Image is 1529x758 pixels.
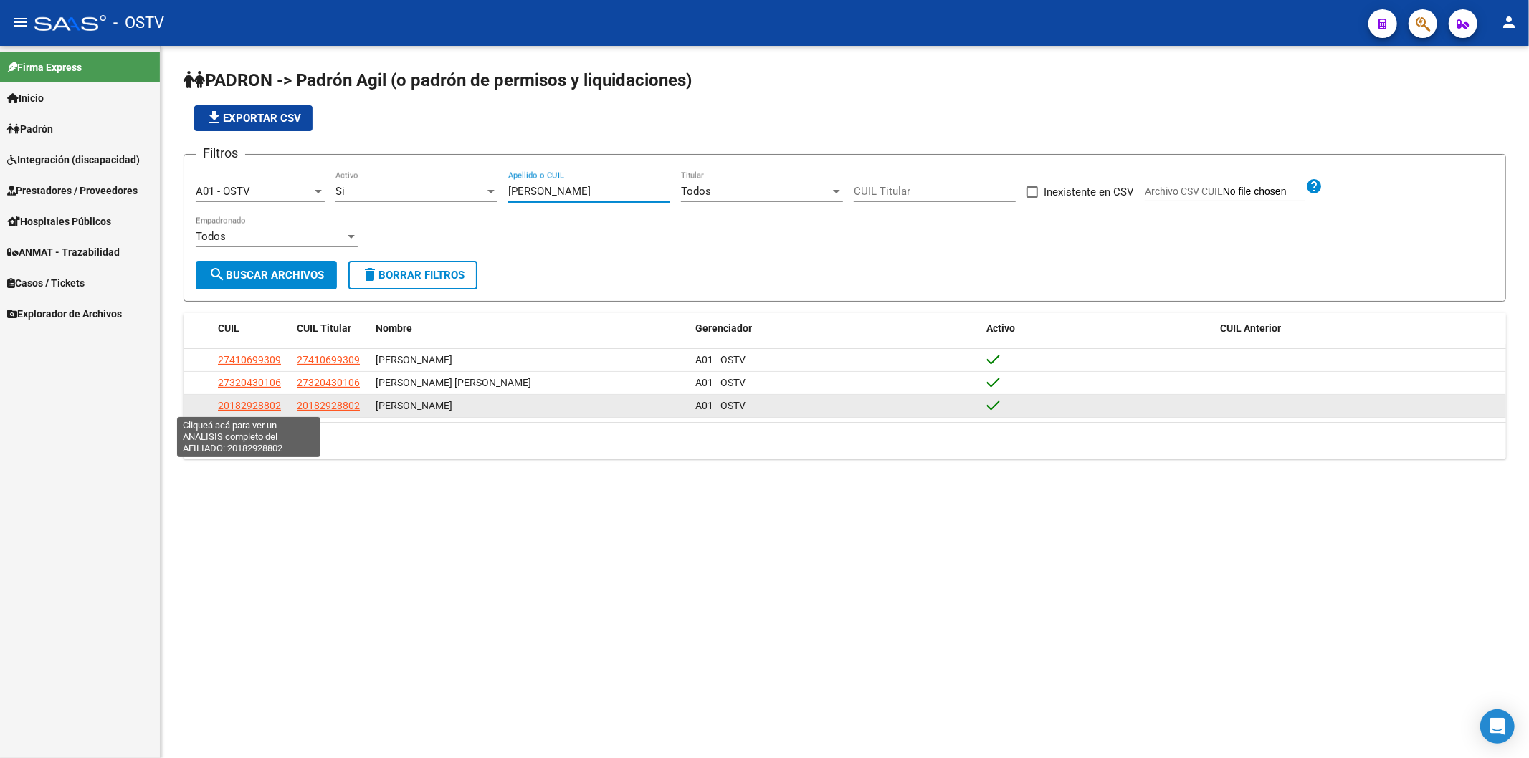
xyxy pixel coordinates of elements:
span: ANMAT - Trazabilidad [7,244,120,260]
span: 20182928802 [297,400,360,411]
button: Buscar Archivos [196,261,337,289]
span: [PERSON_NAME] [376,400,452,411]
span: - OSTV [113,7,164,39]
datatable-header-cell: CUIL Anterior [1215,313,1506,344]
span: Todos [681,185,711,198]
span: 20182928802 [218,400,281,411]
span: Exportar CSV [206,112,301,125]
span: A01 - OSTV [695,354,746,365]
span: CUIL [218,322,239,334]
span: 27320430106 [297,377,360,388]
span: Firma Express [7,59,82,75]
datatable-header-cell: Activo [981,313,1215,344]
span: [PERSON_NAME] [PERSON_NAME] [376,377,531,388]
span: Casos / Tickets [7,275,85,291]
span: Gerenciador [695,322,752,334]
mat-icon: menu [11,14,29,31]
datatable-header-cell: CUIL [212,313,291,344]
span: [PERSON_NAME] [376,354,452,365]
span: Activo [987,322,1016,334]
span: CUIL Anterior [1221,322,1282,334]
span: Buscar Archivos [209,269,324,282]
span: Todos [196,230,226,243]
span: Padrón [7,121,53,137]
span: 27320430106 [218,377,281,388]
datatable-header-cell: Nombre [370,313,690,344]
div: Open Intercom Messenger [1480,709,1515,744]
span: Explorador de Archivos [7,306,122,322]
span: A01 - OSTV [695,400,746,411]
span: Archivo CSV CUIL [1145,186,1223,197]
span: Integración (discapacidad) [7,152,140,168]
input: Archivo CSV CUIL [1223,186,1305,198]
div: 3 total [184,423,1506,459]
span: Prestadores / Proveedores [7,183,138,198]
datatable-header-cell: CUIL Titular [291,313,370,344]
span: 27410699309 [297,354,360,365]
button: Exportar CSV [194,105,313,131]
mat-icon: person [1500,14,1518,31]
span: CUIL Titular [297,322,351,334]
span: PADRON -> Padrón Agil (o padrón de permisos y liquidaciones) [184,70,692,90]
span: Borrar Filtros [361,269,465,282]
button: Borrar Filtros [348,261,477,289]
span: Inexistente en CSV [1044,183,1134,201]
datatable-header-cell: Gerenciador [690,313,981,344]
span: Inicio [7,90,44,106]
h3: Filtros [196,143,245,163]
mat-icon: help [1305,178,1323,195]
span: Hospitales Públicos [7,214,111,229]
mat-icon: search [209,266,226,283]
mat-icon: delete [361,266,378,283]
span: A01 - OSTV [196,185,250,198]
span: A01 - OSTV [695,377,746,388]
mat-icon: file_download [206,109,223,126]
span: 27410699309 [218,354,281,365]
span: Nombre [376,322,412,334]
span: Si [335,185,345,198]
